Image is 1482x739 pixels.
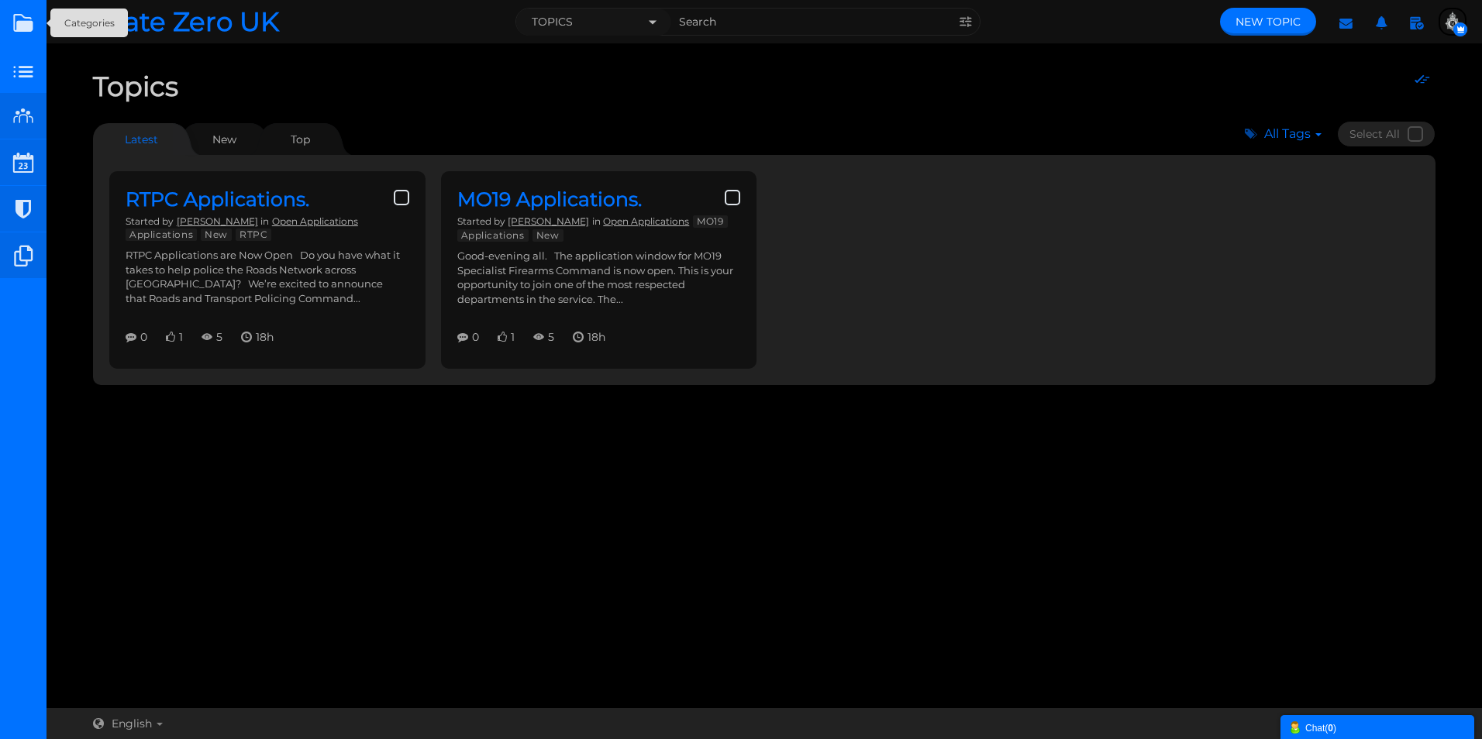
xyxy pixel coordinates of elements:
[216,330,222,344] span: 5
[241,330,274,344] time: 18h
[126,229,197,240] span: Applications
[93,70,178,103] a: Topics
[201,229,232,241] a: New
[1220,8,1316,36] a: New Topic
[177,215,258,227] a: [PERSON_NAME]
[472,330,479,344] span: 0
[1328,723,1333,734] strong: 0
[511,330,515,344] span: 1
[1440,9,1465,34] img: logo1-removebg-preview.png
[548,330,554,344] span: 5
[603,215,689,227] a: Open Applications
[1245,126,1322,141] a: All Tags
[272,215,358,227] a: Open Applications
[1325,723,1336,734] span: ( )
[573,330,605,344] time: 18h
[50,9,128,37] a: Categories
[201,229,232,240] span: New
[1288,719,1466,735] div: Chat
[275,123,326,155] a: Top
[112,717,152,730] span: English
[457,229,529,241] span: Applications
[126,187,309,211] a: RTPC Applications.
[98,8,291,36] span: State Zero UK
[179,330,183,344] span: 1
[1236,15,1301,29] span: New Topic
[62,8,291,36] a: State Zero UK
[693,215,727,228] a: MO19
[457,229,529,242] a: Applications
[532,14,573,30] span: Topics
[197,123,252,155] a: New
[140,330,147,344] span: 0
[457,187,642,211] a: MO19 Applications.
[508,215,589,227] a: [PERSON_NAME]
[532,229,564,242] a: New
[516,9,671,36] button: Topics
[532,229,564,241] span: New
[693,215,727,227] span: MO19
[236,229,271,241] a: RTPC
[93,123,174,155] a: Latest
[236,229,271,240] span: RTPC
[671,9,952,35] input: Search
[126,229,197,241] a: Applications
[1264,126,1311,141] span: All Tags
